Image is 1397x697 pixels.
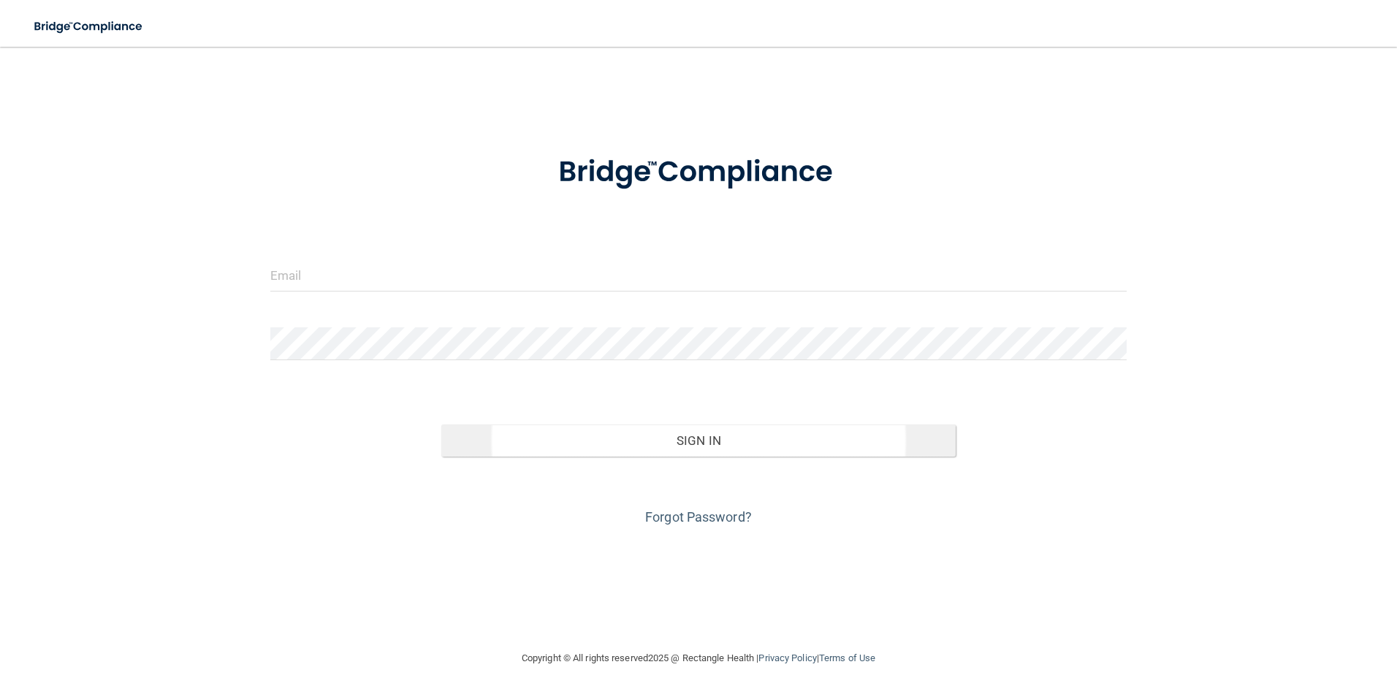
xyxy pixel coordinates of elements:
[645,509,752,525] a: Forgot Password?
[819,652,875,663] a: Terms of Use
[432,635,965,682] div: Copyright © All rights reserved 2025 @ Rectangle Health | |
[441,424,956,457] button: Sign In
[22,12,156,42] img: bridge_compliance_login_screen.278c3ca4.svg
[270,259,1127,292] input: Email
[758,652,816,663] a: Privacy Policy
[528,134,869,210] img: bridge_compliance_login_screen.278c3ca4.svg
